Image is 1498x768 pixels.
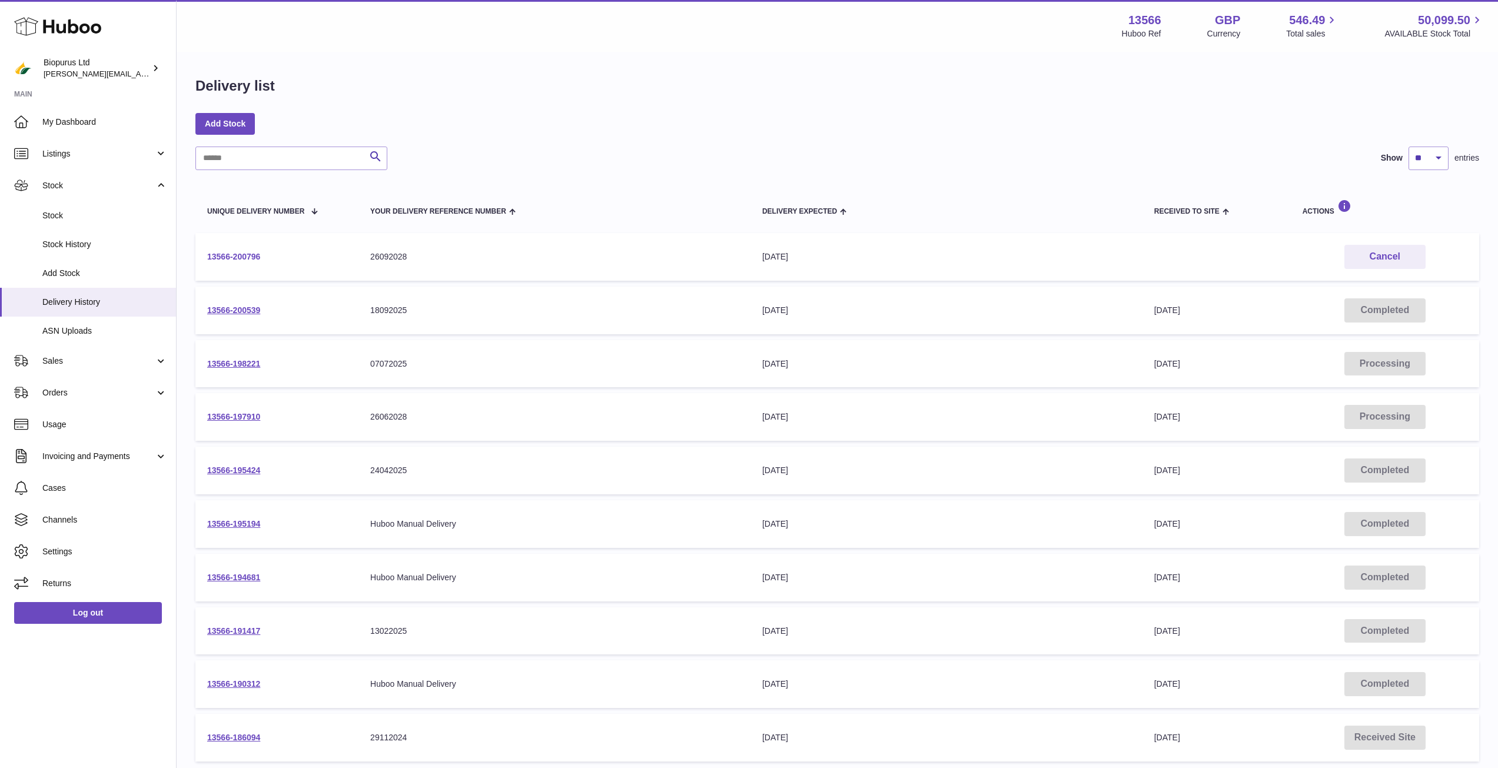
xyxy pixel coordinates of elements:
[207,208,304,215] span: Unique Delivery Number
[44,69,236,78] span: [PERSON_NAME][EMAIL_ADDRESS][DOMAIN_NAME]
[42,210,167,221] span: Stock
[1128,12,1161,28] strong: 13566
[1154,626,1180,636] span: [DATE]
[370,465,739,476] div: 24042025
[195,77,275,95] h1: Delivery list
[1154,733,1180,742] span: [DATE]
[370,411,739,423] div: 26062028
[370,626,739,637] div: 13022025
[195,113,255,134] a: Add Stock
[1418,12,1470,28] span: 50,099.50
[42,546,167,557] span: Settings
[207,519,260,528] a: 13566-195194
[1289,12,1325,28] span: 546.49
[762,208,837,215] span: Delivery Expected
[1154,412,1180,421] span: [DATE]
[42,514,167,526] span: Channels
[370,305,739,316] div: 18092025
[42,325,167,337] span: ASN Uploads
[762,572,1131,583] div: [DATE]
[1303,200,1467,215] div: Actions
[762,679,1131,690] div: [DATE]
[42,387,155,398] span: Orders
[370,208,506,215] span: Your Delivery Reference Number
[1215,12,1240,28] strong: GBP
[42,148,155,159] span: Listings
[1384,28,1484,39] span: AVAILABLE Stock Total
[1122,28,1161,39] div: Huboo Ref
[370,679,739,690] div: Huboo Manual Delivery
[1286,28,1338,39] span: Total sales
[14,602,162,623] a: Log out
[370,732,739,743] div: 29112024
[762,518,1131,530] div: [DATE]
[207,573,260,582] a: 13566-194681
[370,251,739,262] div: 26092028
[207,733,260,742] a: 13566-186094
[14,59,32,77] img: peter@biopurus.co.uk
[42,355,155,367] span: Sales
[42,483,167,494] span: Cases
[762,732,1131,743] div: [DATE]
[42,180,155,191] span: Stock
[762,358,1131,370] div: [DATE]
[42,268,167,279] span: Add Stock
[1344,245,1426,269] button: Cancel
[207,466,260,475] a: 13566-195424
[42,117,167,128] span: My Dashboard
[207,359,260,368] a: 13566-198221
[207,626,260,636] a: 13566-191417
[42,578,167,589] span: Returns
[1454,152,1479,164] span: entries
[1154,519,1180,528] span: [DATE]
[370,358,739,370] div: 07072025
[1154,573,1180,582] span: [DATE]
[42,451,155,462] span: Invoicing and Payments
[207,252,260,261] a: 13566-200796
[42,419,167,430] span: Usage
[1154,359,1180,368] span: [DATE]
[762,626,1131,637] div: [DATE]
[207,412,260,421] a: 13566-197910
[42,239,167,250] span: Stock History
[1381,152,1403,164] label: Show
[762,251,1131,262] div: [DATE]
[762,305,1131,316] div: [DATE]
[370,572,739,583] div: Huboo Manual Delivery
[370,518,739,530] div: Huboo Manual Delivery
[42,297,167,308] span: Delivery History
[1154,208,1220,215] span: Received to Site
[207,305,260,315] a: 13566-200539
[762,465,1131,476] div: [DATE]
[1384,12,1484,39] a: 50,099.50 AVAILABLE Stock Total
[44,57,150,79] div: Biopurus Ltd
[1207,28,1241,39] div: Currency
[1286,12,1338,39] a: 546.49 Total sales
[762,411,1131,423] div: [DATE]
[207,679,260,689] a: 13566-190312
[1154,466,1180,475] span: [DATE]
[1154,305,1180,315] span: [DATE]
[1154,679,1180,689] span: [DATE]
